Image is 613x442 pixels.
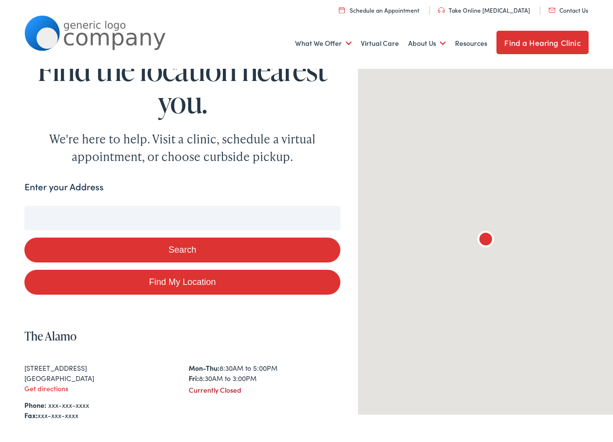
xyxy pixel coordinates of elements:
a: Get directions [24,383,68,393]
strong: Phone: [24,400,46,410]
input: Enter your address or zip code [24,206,340,230]
a: Contact Us [549,6,588,14]
a: About Us [408,25,446,61]
a: Resources [455,25,487,61]
a: Find a Hearing Clinic [496,31,588,54]
img: utility icon [438,7,445,13]
div: [STREET_ADDRESS] [24,363,176,373]
img: utility icon [339,7,345,13]
label: Enter your Address [24,180,103,194]
div: [GEOGRAPHIC_DATA] [24,373,176,383]
button: Search [24,238,340,262]
strong: Fax: [24,410,38,420]
a: The Alamo [24,328,77,344]
a: Schedule an Appointment [339,6,419,14]
a: Virtual Care [361,25,399,61]
img: utility icon [549,8,555,13]
div: xxx-xxx-xxxx [24,410,340,421]
h1: Find the location nearest you. [24,54,340,118]
a: xxx-xxx-xxxx [48,400,89,410]
div: 8:30AM to 5:00PM 8:30AM to 3:00PM [189,363,340,383]
strong: Fri: [189,373,199,383]
a: Take Online [MEDICAL_DATA] [438,6,530,14]
div: We're here to help. Visit a clinic, schedule a virtual appointment, or choose curbside pickup. [26,130,338,165]
div: Currently Closed [189,385,340,395]
strong: Mon-Thu: [189,363,219,373]
a: Find My Location [24,270,340,295]
div: The Alamo [474,229,497,252]
a: What We Offer [295,25,352,61]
